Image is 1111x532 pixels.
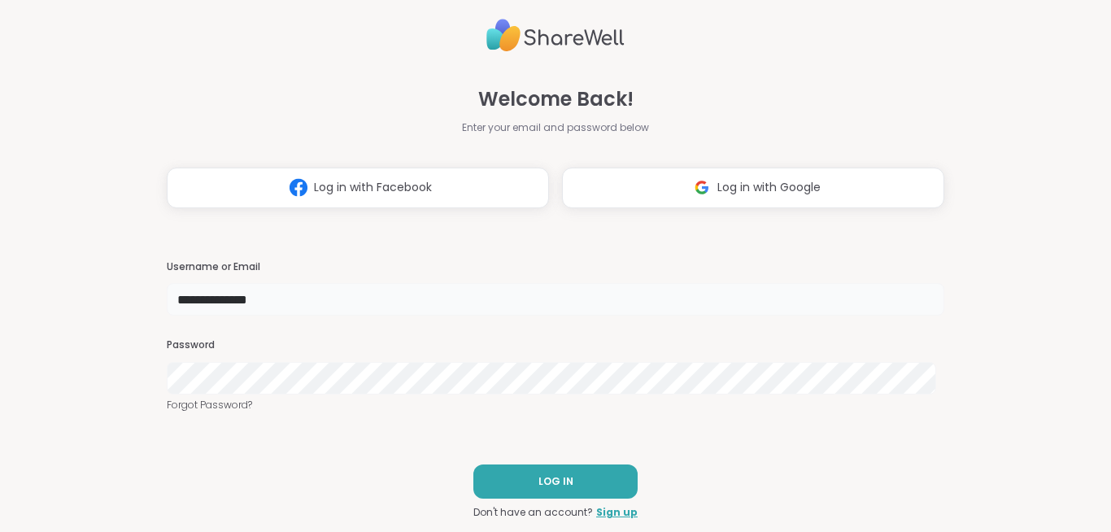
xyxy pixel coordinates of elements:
img: ShareWell Logomark [283,172,314,203]
span: Enter your email and password below [462,120,649,135]
span: Log in with Google [717,179,821,196]
img: ShareWell Logomark [686,172,717,203]
span: Welcome Back! [478,85,634,114]
button: LOG IN [473,464,638,499]
h3: Password [167,338,944,352]
a: Forgot Password? [167,398,944,412]
span: Log in with Facebook [314,179,432,196]
span: LOG IN [538,474,573,489]
a: Sign up [596,505,638,520]
button: Log in with Facebook [167,168,549,208]
h3: Username or Email [167,260,944,274]
button: Log in with Google [562,168,944,208]
span: Don't have an account? [473,505,593,520]
img: ShareWell Logo [486,12,625,59]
